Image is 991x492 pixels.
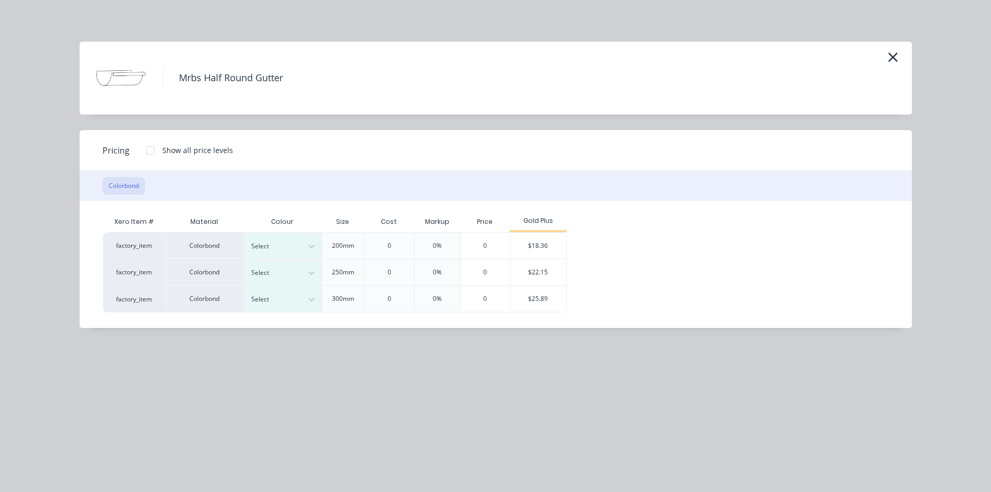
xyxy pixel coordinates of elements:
div: Show all price levels [162,145,233,156]
img: Mrbs Half Round Gutter [95,52,147,104]
div: Colour [243,211,321,232]
div: 0 [388,294,391,304]
div: Markup [414,211,460,232]
div: Colorbond [165,285,243,312]
div: 0 [388,241,391,250]
button: Colorbond [102,177,145,195]
div: Xero Item # [103,211,165,232]
div: Colorbond [165,232,243,259]
div: Price [460,211,510,232]
div: 200mm [332,241,354,250]
h4: Mrbs Half Round Gutter [163,68,299,88]
div: factory_item [103,285,165,312]
div: 0 [388,268,391,277]
div: 0 [461,259,510,285]
span: Pricing [102,144,130,157]
div: $18.36 [510,233,566,259]
div: Cost [364,211,414,232]
div: 300mm [332,294,354,304]
div: 0% [433,268,442,277]
div: Gold Plus [510,216,567,225]
div: $25.89 [510,286,566,312]
div: Size [328,209,357,235]
div: $22.15 [510,259,566,285]
div: factory_item [103,259,165,285]
div: 0% [433,241,442,250]
div: Material [165,211,243,232]
div: 0 [461,286,510,312]
div: 0% [433,294,442,304]
div: Colorbond [165,259,243,285]
div: factory_item [103,232,165,259]
div: 250mm [332,268,354,277]
div: 0 [461,233,510,259]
